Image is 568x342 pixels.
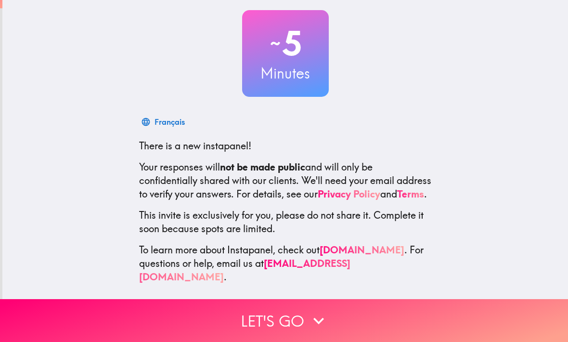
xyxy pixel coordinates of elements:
a: [EMAIL_ADDRESS][DOMAIN_NAME] [139,257,350,283]
p: Your responses will and will only be confidentially shared with our clients. We'll need your emai... [139,160,432,201]
div: Français [155,115,185,129]
b: not be made public [220,161,305,173]
p: To learn more about Instapanel, check out . For questions or help, email us at . [139,243,432,284]
span: There is a new instapanel! [139,140,251,152]
a: Privacy Policy [318,188,380,200]
span: ~ [269,29,282,58]
p: This invite is exclusively for you, please do not share it. Complete it soon because spots are li... [139,209,432,236]
button: Français [139,112,189,132]
h2: 5 [242,24,329,63]
h3: Minutes [242,63,329,83]
a: [DOMAIN_NAME] [320,244,404,256]
a: Terms [397,188,424,200]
